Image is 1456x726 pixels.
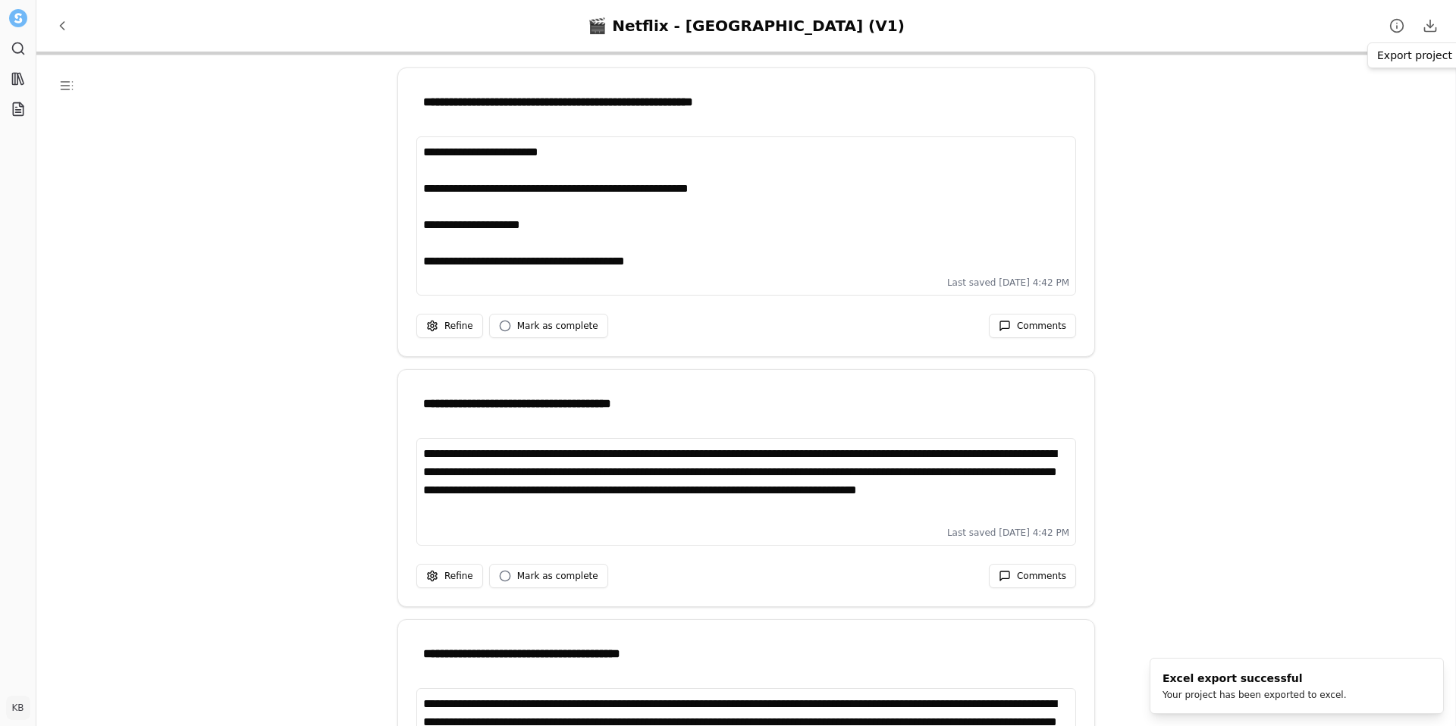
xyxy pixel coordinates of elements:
button: Comments [989,564,1076,588]
button: Back to Projects [49,12,76,39]
span: Comments [1017,320,1066,332]
span: Mark as complete [517,570,598,582]
span: Refine [444,320,473,332]
span: Mark as complete [517,320,598,332]
button: Mark as complete [489,564,608,588]
button: Mark as complete [489,314,608,338]
span: Comments [1017,570,1066,582]
button: Settle [6,6,30,30]
img: Settle [9,9,27,27]
div: Excel export successful [1163,671,1346,686]
a: Search [6,36,30,61]
div: 🎬 Netflix - [GEOGRAPHIC_DATA] (V1) [588,15,905,36]
button: Refine [416,314,483,338]
a: Projects [6,97,30,121]
span: Last saved [DATE] 4:42 PM [947,277,1069,289]
button: Project details [1383,12,1410,39]
div: Your project has been exported to excel. [1163,689,1346,701]
span: Refine [444,570,473,582]
button: Comments [989,314,1076,338]
a: Library [6,67,30,91]
span: Last saved [DATE] 4:42 PM [947,527,1069,539]
button: KB [6,696,30,720]
button: Refine [416,564,483,588]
